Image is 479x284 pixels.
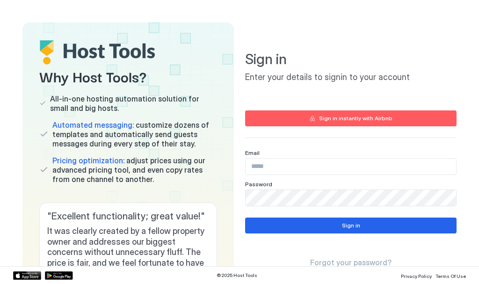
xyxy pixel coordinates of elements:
[52,156,217,184] span: adjust prices using our advanced pricing tool, and even copy rates from one channel to another.
[217,272,257,278] span: © 2025 Host Tools
[245,51,457,68] span: Sign in
[245,110,457,126] button: Sign in instantly with Airbnb
[47,226,209,279] span: It was clearly created by a fellow property owner and addresses our biggest concerns without unne...
[52,120,217,148] span: customize dozens of templates and automatically send guests messages during every step of their s...
[435,273,466,279] span: Terms Of Use
[52,120,134,130] span: Automated messaging:
[245,72,457,83] span: Enter your details to signin to your account
[245,218,457,233] button: Sign in
[47,211,209,222] span: " Excellent functionality; great value! "
[246,159,456,175] input: Input Field
[245,149,260,156] span: Email
[246,190,456,206] input: Input Field
[435,270,466,280] a: Terms Of Use
[401,273,432,279] span: Privacy Policy
[401,270,432,280] a: Privacy Policy
[245,181,272,188] span: Password
[13,271,41,280] a: App Store
[310,258,392,268] a: Forgot your password?
[319,114,392,123] div: Sign in instantly with Airbnb
[310,258,392,267] span: Forgot your password?
[45,271,73,280] a: Google Play Store
[50,94,217,113] span: All-in-one hosting automation solution for small and big hosts.
[52,156,124,165] span: Pricing optimization:
[39,66,217,87] span: Why Host Tools?
[342,221,360,230] div: Sign in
